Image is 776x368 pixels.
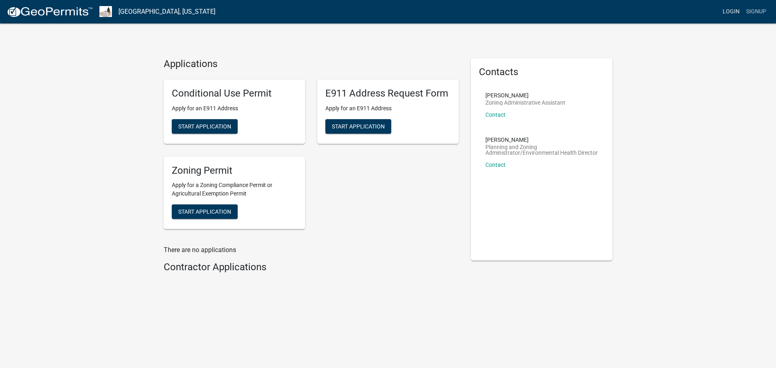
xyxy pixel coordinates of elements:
[325,88,451,99] h5: E911 Address Request Form
[178,208,231,215] span: Start Application
[332,123,385,129] span: Start Application
[164,58,459,236] wm-workflow-list-section: Applications
[485,144,598,156] p: Planning and Zoning Administrator/Environmental Health Director
[164,58,459,70] h4: Applications
[164,261,459,276] wm-workflow-list-section: Contractor Applications
[485,137,598,143] p: [PERSON_NAME]
[164,245,459,255] p: There are no applications
[325,104,451,113] p: Apply for an E911 Address
[719,4,743,19] a: Login
[172,119,238,134] button: Start Application
[172,104,297,113] p: Apply for an E911 Address
[178,123,231,129] span: Start Application
[479,66,604,78] h5: Contacts
[118,5,215,19] a: [GEOGRAPHIC_DATA], [US_STATE]
[172,181,297,198] p: Apply for a Zoning Compliance Permit or Agricultural Exemption Permit
[99,6,112,17] img: Sioux County, Iowa
[485,93,565,98] p: [PERSON_NAME]
[172,88,297,99] h5: Conditional Use Permit
[485,100,565,105] p: Zoning Administrative Assistant
[164,261,459,273] h4: Contractor Applications
[172,204,238,219] button: Start Application
[743,4,770,19] a: Signup
[325,119,391,134] button: Start Application
[485,162,506,168] a: Contact
[172,165,297,177] h5: Zoning Permit
[485,111,506,118] a: Contact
